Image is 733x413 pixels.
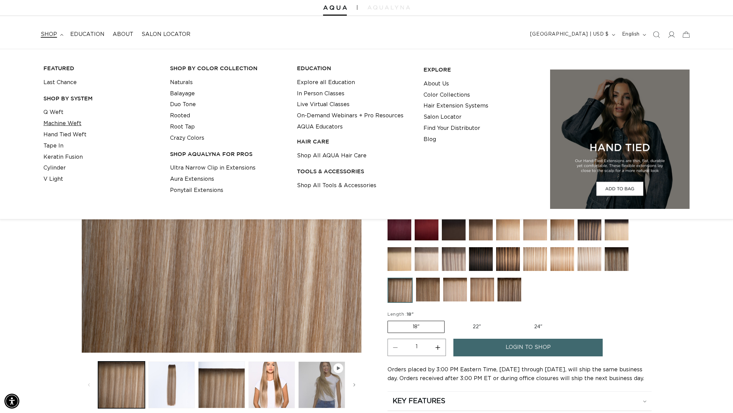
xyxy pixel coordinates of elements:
a: Keratin Fusion [43,152,83,163]
button: [GEOGRAPHIC_DATA] | USD $ [526,28,618,41]
summary: KEY FEATURES [388,392,652,411]
img: Echo Root Tap - Machine Weft [605,247,628,271]
a: 1B/4 Duo Tone - Machine Weft [469,247,493,274]
img: 4/12 Duo Tone - Machine Weft [496,247,520,271]
a: V Light [43,174,63,185]
a: Ultra Narrow Clip in Extensions [170,162,256,174]
summary: shop [37,27,66,42]
div: Accessibility Menu [4,394,19,409]
a: Erie Root Tap - Machine Weft [416,278,440,306]
button: Load image 1 in gallery view [98,361,145,408]
a: Pacific Balayage - Machine Weft [578,217,601,244]
a: Live Virtual Classes [297,99,350,110]
a: 18/22 Balayage - Machine Weft [523,217,547,244]
a: Q Weft [43,107,63,118]
button: Play video 1 in gallery view [298,361,345,408]
h2: KEY FEATURES [393,397,445,406]
span: shop [41,31,57,38]
a: 1B/60 Rooted - Machine Weft [605,217,628,244]
img: Atlantic Duo Tone - Machine Weft [578,247,601,271]
img: Erie Root Tap - Machine Weft [416,278,440,301]
a: Como Root Tap - Machine Weft [497,278,521,306]
a: Duo Tone [170,99,196,110]
media-gallery: Gallery Viewer [81,73,362,410]
img: Arctic Rooted - Machine Weft [442,247,466,271]
a: 4/22 Rooted - Machine Weft [388,247,411,274]
img: Pacific Balayage - Machine Weft [578,217,601,240]
legend: Length : [388,311,414,318]
a: AQUA Educators [297,121,343,133]
a: Ponytail Extensions [170,185,223,196]
label: 22" [448,321,506,333]
h3: HAIR CARE [297,138,413,145]
a: 8/24 Duo Tone - Machine Weft [523,247,547,274]
a: Salon Locator [137,27,194,42]
button: Load image 2 in gallery view [148,361,195,408]
a: In Person Classes [297,88,344,99]
a: Arabian Root Tap - Machine Weft [470,278,494,306]
h3: EXPLORE [424,66,540,73]
a: J99 Dark Burgundy - Machine Weft [388,217,411,244]
a: Last Chance [43,77,77,88]
a: 18/22 Duo Tone - Machine Weft [550,247,574,274]
button: Slide right [347,377,362,392]
img: 4/22 Rooted - Machine Weft [388,247,411,271]
a: 66/46 Mahogany Red/Intense Red - Machine Weft [415,217,438,244]
button: Slide left [81,377,96,392]
span: English [622,31,640,38]
a: About Us [424,78,449,90]
a: Salon Locator [424,112,462,123]
a: Root Tap [170,121,195,133]
iframe: Chat Widget [699,380,733,413]
a: Find Your Distributor [424,123,480,134]
a: Blog [424,134,436,145]
img: 18/22 Balayage - Machine Weft [523,217,547,240]
a: Tape In [43,140,63,152]
a: login to shop [453,339,603,356]
a: 6/60 Balayage - Machine Weft [550,217,574,244]
img: 1B/4 Duo Tone - Machine Weft [469,247,493,271]
a: Cylinder [43,162,66,174]
h3: TOOLS & ACCESSORIES [297,168,413,175]
a: 4/12 Duo Tone - Machine Weft [496,247,520,274]
img: J99 Dark Burgundy - Machine Weft [388,217,411,240]
h3: Shop AquaLyna for Pros [170,151,286,158]
a: 1B/4 Balayage - Machine Weft [442,217,466,244]
a: Color Collections [424,90,470,101]
img: 66/46 Mahogany Red/Intense Red - Machine Weft [415,217,438,240]
a: Shop All Tools & Accessories [297,180,376,191]
a: Explore all Education [297,77,355,88]
span: Education [70,31,105,38]
a: Victoria Root Tap - Machine Weft [388,278,413,306]
img: Como Root Tap - Machine Weft [497,278,521,301]
a: Shop All AQUA Hair Care [297,150,366,161]
a: 4/12 Balayage - Machine Weft [469,217,493,244]
img: 1B/4 Balayage - Machine Weft [442,217,466,240]
span: [GEOGRAPHIC_DATA] | USD $ [530,31,609,38]
img: 8/24 Balayage - Machine Weft [496,217,520,240]
a: Tahoe Root Tap - Machine Weft [443,278,467,306]
img: 8/24 Duo Tone - Machine Weft [523,247,547,271]
img: Arabian Root Tap - Machine Weft [470,278,494,301]
a: Echo Root Tap - Machine Weft [605,247,628,274]
label: 18" [388,321,445,333]
a: 8AB/60A Rooted - Machine Weft [415,247,438,274]
a: Hair Extension Systems [424,100,488,112]
button: Load image 4 in gallery view [248,361,295,408]
img: Aqua Hair Extensions [323,5,347,10]
img: 4/12 Balayage - Machine Weft [469,217,493,240]
a: Machine Weft [43,118,81,129]
img: 6/60 Balayage - Machine Weft [550,217,574,240]
a: Hand Tied Weft [43,129,87,140]
img: 1B/60 Rooted - Machine Weft [605,217,628,240]
a: Arctic Rooted - Machine Weft [442,247,466,274]
a: Rooted [170,110,190,121]
a: Atlantic Duo Tone - Machine Weft [578,247,601,274]
a: 8/24 Balayage - Machine Weft [496,217,520,244]
span: 18" [407,312,414,317]
button: Load image 3 in gallery view [198,361,245,408]
a: Education [66,27,109,42]
a: Crazy Colors [170,133,204,144]
h3: FEATURED [43,65,159,72]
